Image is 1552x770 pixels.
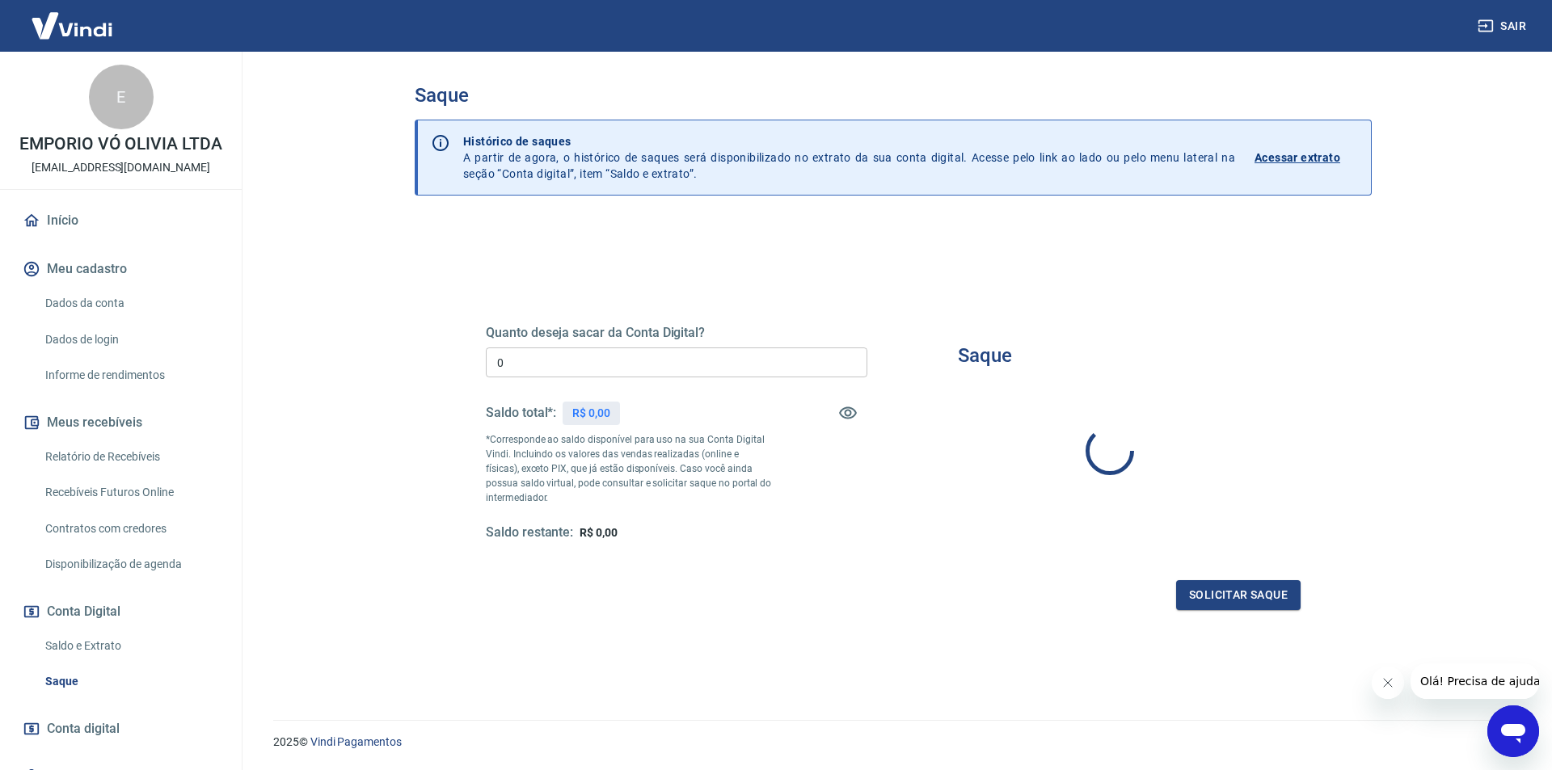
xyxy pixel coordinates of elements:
a: Dados da conta [39,287,222,320]
a: Contratos com credores [39,512,222,545]
a: Dados de login [39,323,222,356]
a: Acessar extrato [1255,133,1358,182]
h5: Saldo restante: [486,524,573,541]
p: *Corresponde ao saldo disponível para uso na sua Conta Digital Vindi. Incluindo os valores das ve... [486,432,772,505]
p: A partir de agora, o histórico de saques será disponibilizado no extrato da sua conta digital. Ac... [463,133,1235,182]
iframe: Fechar mensagem [1372,667,1404,699]
a: Início [19,203,222,238]
div: E [89,65,154,129]
h5: Quanto deseja sacar da Conta Digital? [486,325,867,341]
h3: Saque [415,84,1372,107]
p: R$ 0,00 [572,405,610,422]
a: Conta digital [19,711,222,747]
p: EMPORIO VÓ OLIVIA LTDA [19,136,222,153]
p: [EMAIL_ADDRESS][DOMAIN_NAME] [32,159,210,176]
h5: Saldo total*: [486,405,556,421]
a: Saque [39,665,222,698]
p: Histórico de saques [463,133,1235,149]
a: Recebíveis Futuros Online [39,476,222,509]
a: Informe de rendimentos [39,359,222,392]
button: Sair [1474,11,1533,41]
button: Solicitar saque [1176,580,1301,610]
button: Meus recebíveis [19,405,222,440]
p: 2025 © [273,734,1513,751]
span: Olá! Precisa de ajuda? [10,11,136,24]
a: Relatório de Recebíveis [39,440,222,473]
a: Saldo e Extrato [39,629,222,663]
button: Meu cadastro [19,251,222,287]
h3: Saque [958,344,1012,367]
iframe: Mensagem da empresa [1411,663,1539,699]
iframe: Botão para abrir a janela de mensagens [1487,705,1539,757]
p: Acessar extrato [1255,149,1340,166]
span: Conta digital [47,717,120,740]
a: Disponibilização de agenda [39,548,222,581]
span: R$ 0,00 [580,526,618,539]
a: Vindi Pagamentos [310,735,402,748]
img: Vindi [19,1,124,50]
button: Conta Digital [19,594,222,629]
